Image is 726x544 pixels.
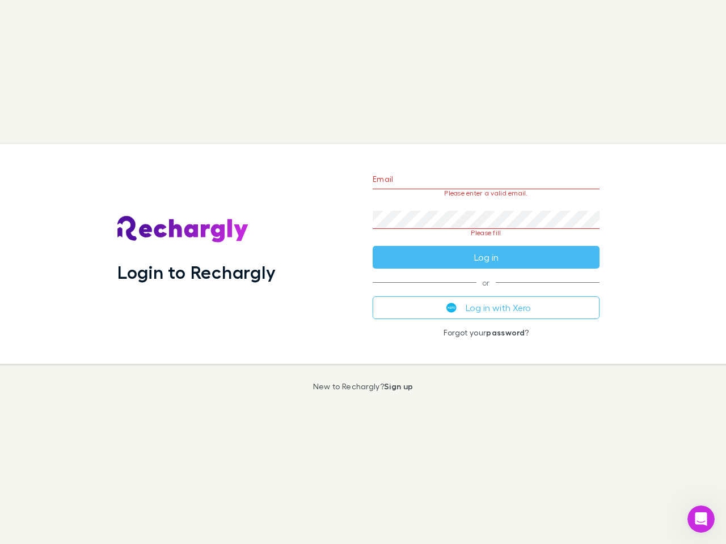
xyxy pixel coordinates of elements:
[687,505,715,533] iframe: Intercom live chat
[446,303,457,313] img: Xero's logo
[486,328,525,337] a: password
[117,261,276,283] h1: Login to Rechargly
[373,282,600,283] span: or
[373,246,600,269] button: Log in
[373,189,600,197] p: Please enter a valid email.
[373,229,600,237] p: Please fill
[373,328,600,337] p: Forgot your ?
[384,381,413,391] a: Sign up
[373,296,600,319] button: Log in with Xero
[117,216,249,243] img: Rechargly's Logo
[313,382,413,391] p: New to Rechargly?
